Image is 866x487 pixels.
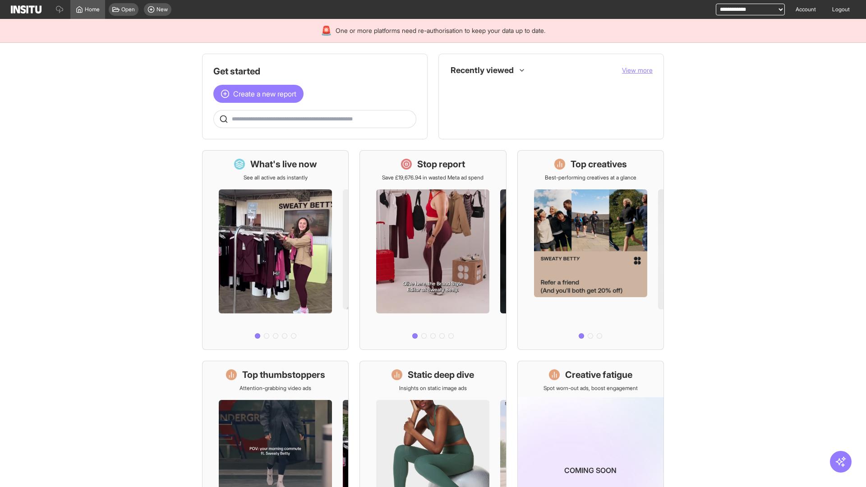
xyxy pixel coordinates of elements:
[417,158,465,170] h1: Stop report
[517,150,664,350] a: Top creativesBest-performing creatives at a glance
[233,88,296,99] span: Create a new report
[213,85,304,103] button: Create a new report
[622,66,653,74] span: View more
[321,24,332,37] div: 🚨
[382,174,484,181] p: Save £19,676.94 in wasted Meta ad spend
[240,385,311,392] p: Attention-grabbing video ads
[336,26,545,35] span: One or more platforms need re-authorisation to keep your data up to date.
[250,158,317,170] h1: What's live now
[545,174,636,181] p: Best-performing creatives at a glance
[359,150,506,350] a: Stop reportSave £19,676.94 in wasted Meta ad spend
[399,385,467,392] p: Insights on static image ads
[213,65,416,78] h1: Get started
[11,5,41,14] img: Logo
[157,6,168,13] span: New
[202,150,349,350] a: What's live nowSee all active ads instantly
[571,158,627,170] h1: Top creatives
[242,368,325,381] h1: Top thumbstoppers
[408,368,474,381] h1: Static deep dive
[85,6,100,13] span: Home
[244,174,308,181] p: See all active ads instantly
[121,6,135,13] span: Open
[622,66,653,75] button: View more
